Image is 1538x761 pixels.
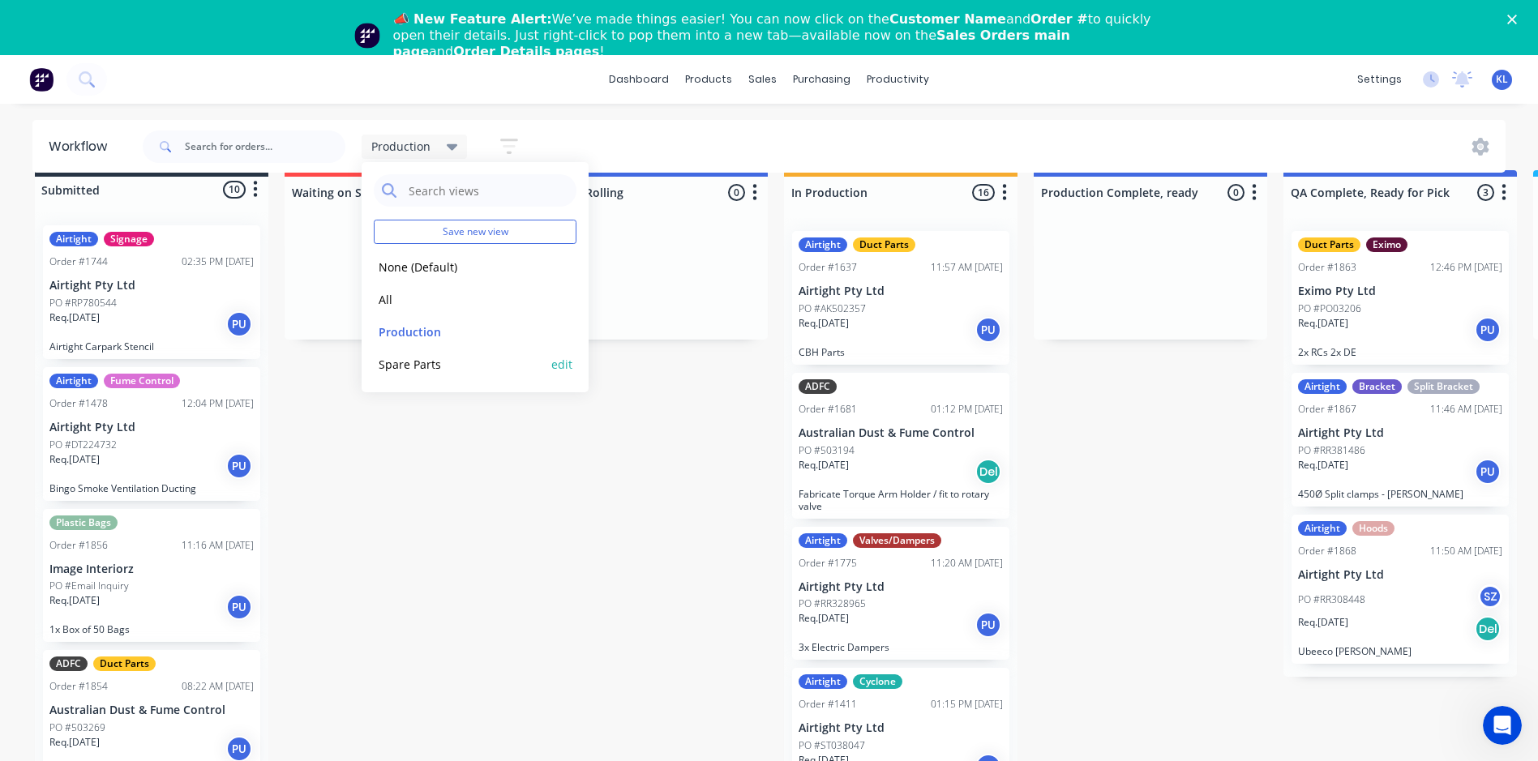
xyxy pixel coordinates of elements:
div: Airtight [1298,379,1347,394]
span: KL [1496,72,1508,87]
p: Airtight Pty Ltd [799,580,1003,594]
div: Order #1681 [799,402,857,417]
div: We’ve made things easier! You can now click on the and to quickly open their details. Just right-... [393,11,1159,60]
p: 3x Electric Dampers [799,641,1003,653]
div: Order #1744 [49,254,108,269]
p: PO #RR381486 [1298,443,1365,458]
div: productivity [859,67,937,92]
div: Order #1854 [49,679,108,694]
input: Search for orders... [185,130,345,163]
p: Req. [DATE] [1298,458,1348,472]
div: Del [1475,616,1501,642]
div: Order #1856 [49,538,108,553]
button: None (Default) [374,258,546,276]
div: Split Bracket [1407,379,1480,394]
div: Fume Control [104,374,180,388]
p: Airtight Pty Ltd [1298,426,1502,440]
p: Airtight Carpark Stencil [49,340,254,353]
div: products [677,67,740,92]
div: ADFC [799,379,837,394]
div: 12:46 PM [DATE] [1430,260,1502,275]
p: Req. [DATE] [1298,316,1348,331]
div: PU [975,612,1001,638]
p: PO #RP780544 [49,296,117,310]
div: Signage [104,232,154,246]
div: 12:04 PM [DATE] [182,396,254,411]
div: Del [975,459,1001,485]
p: Airtight Pty Ltd [799,284,1003,298]
div: 01:15 PM [DATE] [931,697,1003,712]
div: Workflow [49,137,115,156]
div: Duct Parts [93,656,156,671]
p: 450Ø Split clamps - [PERSON_NAME] [1298,488,1502,500]
div: Duct Parts [1298,237,1360,252]
div: ADFCOrder #168101:12 PM [DATE]Australian Dust & Fume ControlPO #503194Req.[DATE]DelFabricate Torq... [792,373,1009,519]
a: dashboard [601,67,677,92]
div: Cyclone [853,674,902,689]
div: AirtightHoodsOrder #186811:50 AM [DATE]Airtight Pty LtdPO #RR308448SZReq.[DATE]DelUbeeco [PERSON_... [1292,515,1509,665]
div: purchasing [785,67,859,92]
p: PO #DT224732 [49,438,117,452]
p: PO #AK502357 [799,301,866,316]
div: Airtight [799,533,847,548]
div: 11:57 AM [DATE] [931,260,1003,275]
p: Fabricate Torque Arm Holder / fit to rotary valve [799,488,1003,512]
div: PU [1475,459,1501,485]
div: Hoods [1352,521,1394,536]
input: Search views [407,174,568,207]
button: Production [374,323,546,341]
div: Order #1775 [799,556,857,571]
b: Order # [1030,11,1088,27]
div: Plastic Bags [49,515,118,530]
div: Order #1863 [1298,260,1356,275]
p: Airtight Pty Ltd [49,421,254,434]
p: PO #503194 [799,443,855,458]
div: Bracket [1352,379,1402,394]
b: Order Details pages [453,44,599,59]
iframe: Intercom live chat [1483,706,1522,745]
p: Airtight Pty Ltd [49,279,254,293]
div: Airtight [799,237,847,252]
div: SZ [1478,584,1502,609]
b: 📣 New Feature Alert: [393,11,552,27]
div: Order #1867 [1298,402,1356,417]
button: edit [551,356,572,373]
b: Sales Orders main page [393,28,1070,59]
p: CBH Parts [799,346,1003,358]
p: Req. [DATE] [799,611,849,626]
div: 01:12 PM [DATE] [931,402,1003,417]
p: 1x Box of 50 Bags [49,623,254,635]
div: Order #1637 [799,260,857,275]
p: PO #Email Inquiry [49,579,129,593]
div: AirtightBracketSplit BracketOrder #186711:46 AM [DATE]Airtight Pty LtdPO #RR381486Req.[DATE]PU450... [1292,373,1509,507]
p: Req. [DATE] [49,593,100,608]
p: PO #PO03206 [1298,301,1361,316]
div: Duct PartsEximoOrder #186312:46 PM [DATE]Eximo Pty LtdPO #PO03206Req.[DATE]PU2x RCs 2x DE [1292,231,1509,365]
p: Image Interiorz [49,562,254,576]
p: Req. [DATE] [1298,615,1348,630]
div: Order #1478 [49,396,108,411]
div: Airtight [49,374,98,388]
div: 11:20 AM [DATE] [931,556,1003,571]
div: PU [226,311,252,337]
p: 2x RCs 2x DE [1298,346,1502,358]
button: All [374,290,546,309]
button: Save new view [374,220,576,244]
div: AirtightValves/DampersOrder #177511:20 AM [DATE]Airtight Pty LtdPO #RR328965Req.[DATE]PU3x Electr... [792,527,1009,661]
p: Bingo Smoke Ventilation Ducting [49,482,254,494]
div: PU [1475,317,1501,343]
span: Production [371,138,431,155]
div: PU [975,317,1001,343]
div: ADFC [49,656,88,671]
div: Close [1507,15,1523,24]
div: Airtight [49,232,98,246]
img: Factory [29,67,54,92]
p: Req. [DATE] [49,452,100,467]
p: Req. [DATE] [49,310,100,325]
div: 02:35 PM [DATE] [182,254,254,269]
p: Req. [DATE] [49,735,100,750]
p: Ubeeco [PERSON_NAME] [1298,645,1502,657]
div: Order #1411 [799,697,857,712]
div: Eximo [1366,237,1407,252]
div: Valves/Dampers [853,533,941,548]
